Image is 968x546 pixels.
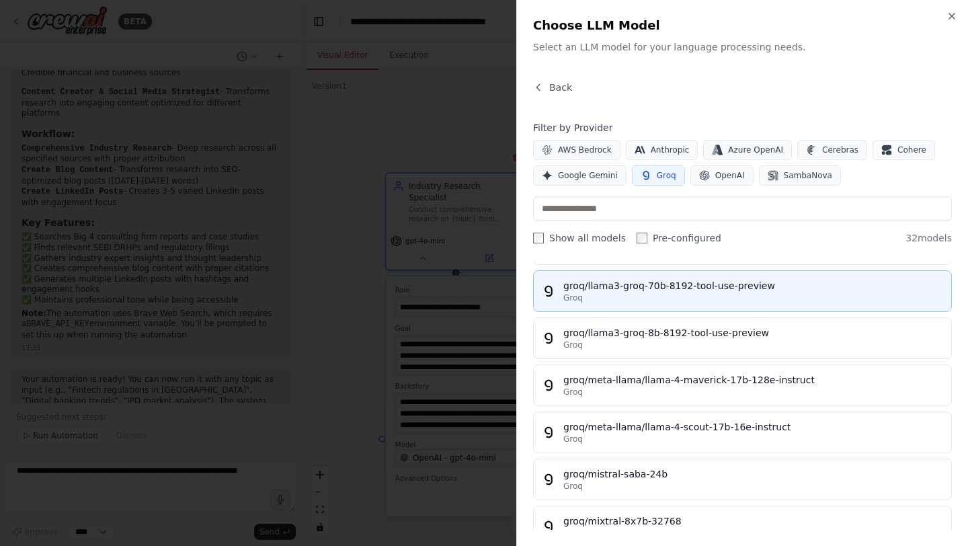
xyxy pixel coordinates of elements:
span: Azure OpenAI [728,145,783,155]
button: Google Gemini [533,165,627,186]
button: groq/meta-llama/llama-4-scout-17b-16e-instructGroq [533,412,952,453]
span: Groq [563,481,583,492]
button: Anthropic [626,140,698,160]
button: Groq [632,165,685,186]
button: groq/mistral-saba-24bGroq [533,459,952,500]
button: groq/meta-llama/llama-4-maverick-17b-128e-instructGroq [533,364,952,406]
button: AWS Bedrock [533,140,620,160]
span: Groq [657,170,676,181]
button: OpenAI [690,165,754,186]
span: Groq [563,434,583,444]
span: OpenAI [715,170,745,181]
span: Google Gemini [558,170,618,181]
span: Groq [563,292,583,303]
p: Select an LLM model for your language processing needs. [533,40,952,54]
h4: Filter by Provider [533,121,952,134]
label: Pre-configured [637,231,721,245]
div: groq/llama3-groq-8b-8192-tool-use-preview [563,326,943,340]
span: 32 models [905,231,952,245]
button: SambaNova [759,165,841,186]
button: groq/llama3-groq-70b-8192-tool-use-previewGroq [533,270,952,312]
span: Cohere [897,145,926,155]
span: Groq [563,528,583,539]
div: groq/meta-llama/llama-4-maverick-17b-128e-instruct [563,373,943,387]
span: Cerebras [822,145,858,155]
button: Cohere [873,140,935,160]
button: Cerebras [797,140,867,160]
span: Anthropic [651,145,690,155]
span: Back [549,81,572,94]
div: groq/mixtral-8x7b-32768 [563,514,943,528]
input: Pre-configured [637,233,647,243]
div: groq/llama3-groq-70b-8192-tool-use-preview [563,279,943,292]
button: groq/llama3-groq-8b-8192-tool-use-previewGroq [533,317,952,359]
span: AWS Bedrock [558,145,612,155]
button: Back [533,81,572,94]
span: Groq [563,387,583,397]
div: groq/meta-llama/llama-4-scout-17b-16e-instruct [563,420,943,434]
input: Show all models [533,233,544,243]
span: SambaNova [784,170,832,181]
button: Azure OpenAI [703,140,792,160]
div: groq/mistral-saba-24b [563,467,943,481]
h2: Choose LLM Model [533,16,952,35]
span: Groq [563,340,583,350]
label: Show all models [533,231,626,245]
